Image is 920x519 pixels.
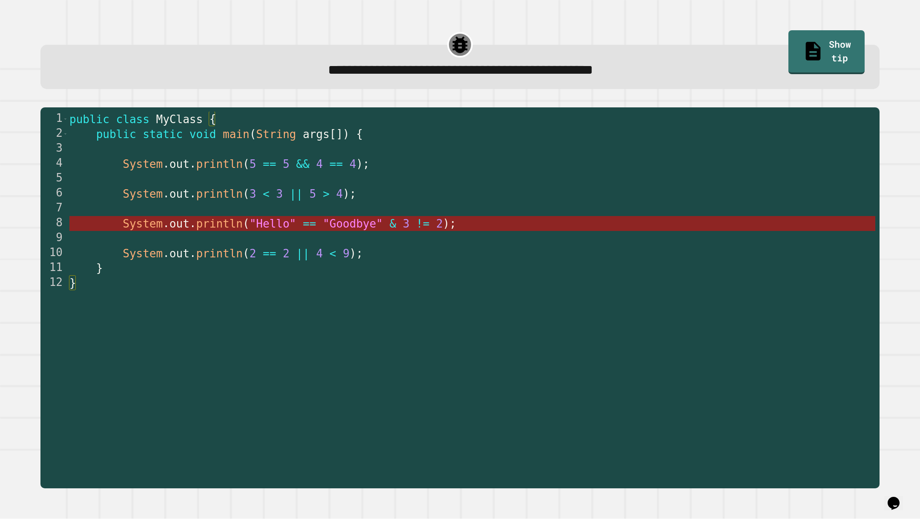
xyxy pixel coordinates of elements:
span: 5 [283,158,290,170]
div: 11 [40,261,68,276]
span: out [170,247,190,260]
div: 1 [40,112,68,127]
span: 2 [250,247,256,260]
div: 2 [40,127,68,141]
span: || [290,187,303,200]
iframe: chat widget [884,485,911,510]
div: 3 [40,141,68,156]
span: Toggle code folding, rows 2 through 11 [63,127,68,141]
span: println [196,187,243,200]
span: 5 [310,187,316,200]
div: 5 [40,171,68,186]
span: Toggle code folding, rows 1 through 12 [63,112,68,127]
span: > [323,187,330,200]
span: println [196,247,243,260]
span: 4 [336,187,343,200]
span: System [123,158,163,170]
span: 3 [403,217,410,230]
span: 2 [283,247,290,260]
span: 2 [436,217,443,230]
span: System [123,187,163,200]
span: 5 [250,158,256,170]
span: out [170,187,190,200]
span: out [170,217,190,230]
span: args [303,128,330,141]
span: println [196,158,243,170]
span: == [330,158,343,170]
div: 4 [40,156,68,171]
span: static [143,128,183,141]
span: public [96,128,136,141]
span: MyClass [156,113,203,126]
span: != [416,217,429,230]
span: class [116,113,149,126]
span: System [123,217,163,230]
span: "Hello" [250,217,296,230]
span: 9 [343,247,350,260]
div: 7 [40,201,68,216]
span: "Goodbye" [323,217,383,230]
span: public [69,113,109,126]
span: 3 [276,187,283,200]
span: & [389,217,396,230]
a: Show tip [788,30,865,74]
span: < [330,247,336,260]
span: println [196,217,243,230]
span: 4 [350,158,356,170]
span: 3 [250,187,256,200]
span: void [190,128,216,141]
span: == [303,217,316,230]
div: 9 [40,231,68,246]
div: 8 [40,216,68,231]
span: out [170,158,190,170]
span: String [256,128,296,141]
span: main [223,128,250,141]
span: < [263,187,270,200]
div: 10 [40,246,68,261]
span: System [123,247,163,260]
span: == [263,247,276,260]
span: && [296,158,309,170]
span: 4 [316,158,323,170]
span: 4 [316,247,323,260]
div: 6 [40,186,68,201]
span: == [263,158,276,170]
div: 12 [40,276,68,291]
span: || [296,247,309,260]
